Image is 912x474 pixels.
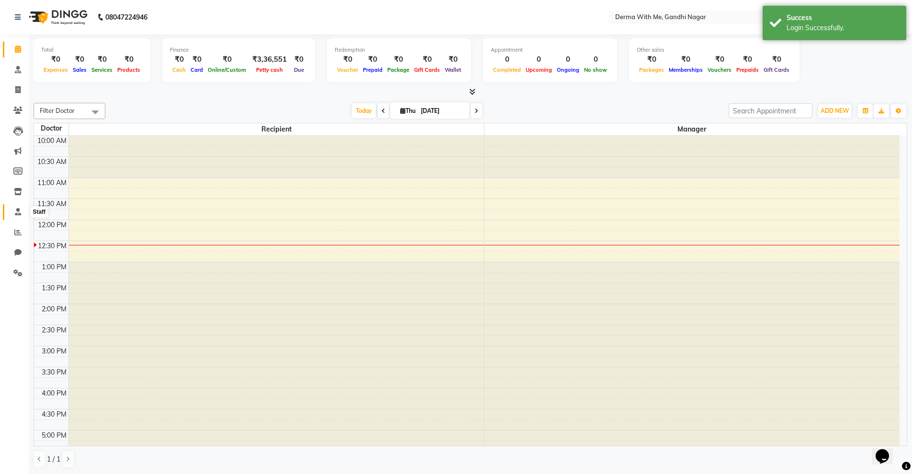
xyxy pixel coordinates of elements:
[666,54,705,65] div: ₹0
[398,107,418,114] span: Thu
[105,4,147,31] b: 08047224946
[40,388,68,398] div: 4:00 PM
[40,325,68,335] div: 2:30 PM
[170,46,307,54] div: Finance
[70,54,89,65] div: ₹0
[40,367,68,377] div: 3:30 PM
[115,66,143,73] span: Products
[872,436,902,464] iframe: chat widget
[89,66,115,73] span: Services
[637,54,666,65] div: ₹0
[442,54,463,65] div: ₹0
[491,46,609,54] div: Appointment
[205,54,248,65] div: ₹0
[335,54,360,65] div: ₹0
[385,54,412,65] div: ₹0
[291,54,307,65] div: ₹0
[705,54,734,65] div: ₹0
[70,66,89,73] span: Sales
[41,54,70,65] div: ₹0
[418,104,466,118] input: 2025-09-04
[36,220,68,230] div: 12:00 PM
[637,66,666,73] span: Packages
[254,66,285,73] span: Petty cash
[205,66,248,73] span: Online/Custom
[292,66,306,73] span: Due
[35,136,68,146] div: 10:00 AM
[360,66,385,73] span: Prepaid
[821,107,849,114] span: ADD NEW
[40,283,68,293] div: 1:30 PM
[40,346,68,356] div: 3:00 PM
[484,123,900,135] span: Manager
[412,66,442,73] span: Gift Cards
[412,54,442,65] div: ₹0
[41,46,143,54] div: Total
[35,199,68,209] div: 11:30 AM
[170,66,188,73] span: Cash
[385,66,412,73] span: Package
[115,54,143,65] div: ₹0
[40,262,68,272] div: 1:00 PM
[47,454,60,464] span: 1 / 1
[637,46,792,54] div: Other sales
[170,54,188,65] div: ₹0
[734,54,761,65] div: ₹0
[35,178,68,188] div: 11:00 AM
[491,54,523,65] div: 0
[248,54,291,65] div: ₹3,36,551
[34,123,68,133] div: Doctor
[335,66,360,73] span: Voucher
[89,54,115,65] div: ₹0
[335,46,463,54] div: Redemption
[729,103,812,118] input: Search Appointment
[69,123,484,135] span: Recipient
[41,66,70,73] span: Expenses
[35,157,68,167] div: 10:30 AM
[491,66,523,73] span: Completed
[30,206,48,218] div: Staff
[36,241,68,251] div: 12:30 PM
[188,54,205,65] div: ₹0
[442,66,463,73] span: Wallet
[523,66,554,73] span: Upcoming
[188,66,205,73] span: Card
[24,4,90,31] img: logo
[761,66,792,73] span: Gift Cards
[761,54,792,65] div: ₹0
[666,66,705,73] span: Memberships
[705,66,734,73] span: Vouchers
[40,107,75,114] span: Filter Doctor
[360,54,385,65] div: ₹0
[352,103,376,118] span: Today
[40,304,68,314] div: 2:00 PM
[787,23,899,33] div: Login Successfully.
[582,54,609,65] div: 0
[523,54,554,65] div: 0
[40,430,68,441] div: 5:00 PM
[818,104,851,118] button: ADD NEW
[554,66,582,73] span: Ongoing
[40,409,68,419] div: 4:30 PM
[554,54,582,65] div: 0
[734,66,761,73] span: Prepaids
[787,13,899,23] div: Success
[582,66,609,73] span: No show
